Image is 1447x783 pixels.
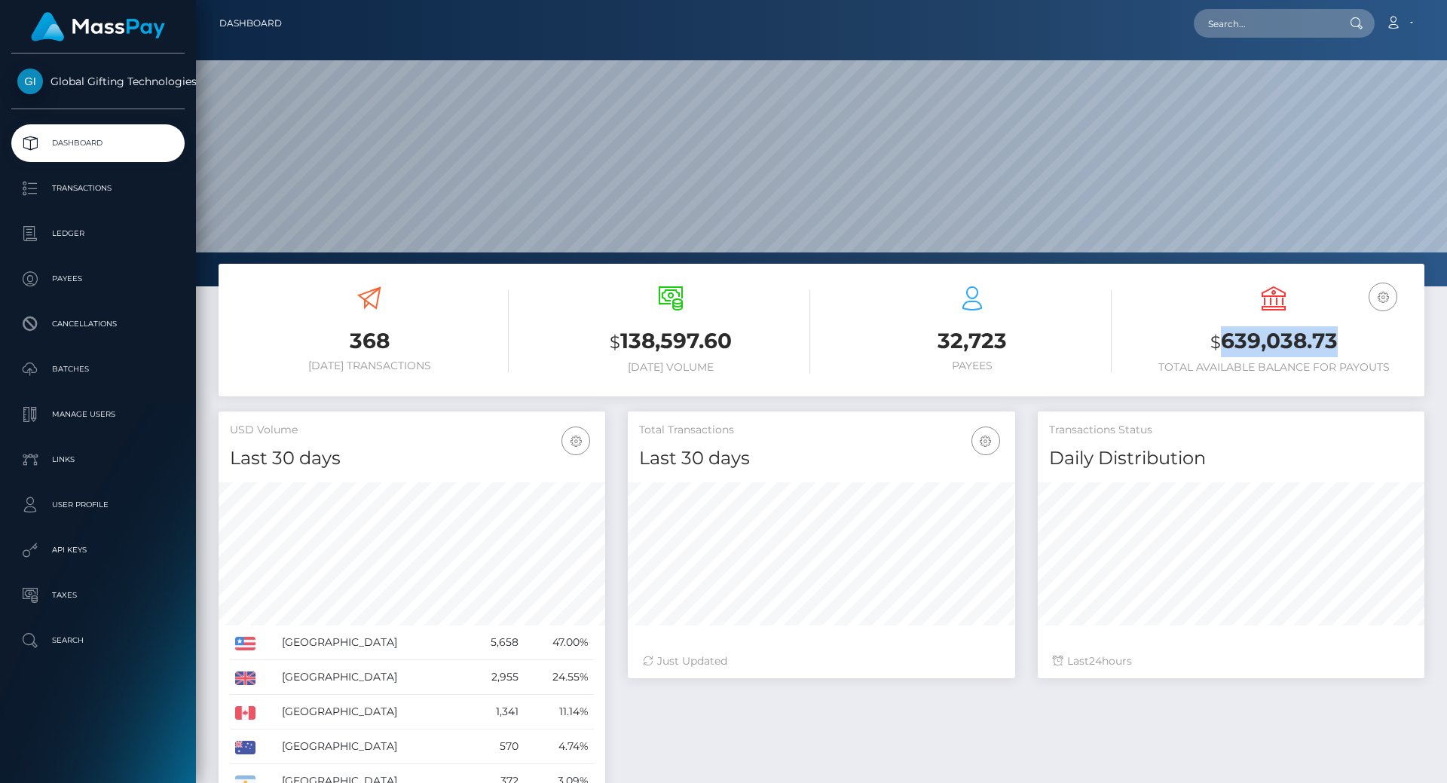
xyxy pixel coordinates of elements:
[17,177,179,200] p: Transactions
[531,361,810,374] h6: [DATE] Volume
[17,69,43,94] img: Global Gifting Technologies Inc
[1134,326,1413,357] h3: 639,038.73
[17,448,179,471] p: Links
[11,170,185,207] a: Transactions
[11,531,185,569] a: API Keys
[17,358,179,381] p: Batches
[277,660,466,695] td: [GEOGRAPHIC_DATA]
[610,332,620,353] small: $
[230,445,594,472] h4: Last 30 days
[11,305,185,343] a: Cancellations
[17,132,179,154] p: Dashboard
[235,637,255,650] img: US.png
[17,584,179,607] p: Taxes
[11,215,185,252] a: Ledger
[17,494,179,516] p: User Profile
[1194,9,1335,38] input: Search...
[230,423,594,438] h5: USD Volume
[1210,332,1221,353] small: $
[17,629,179,652] p: Search
[31,12,165,41] img: MassPay Logo
[235,671,255,685] img: GB.png
[17,268,179,290] p: Payees
[11,260,185,298] a: Payees
[235,706,255,720] img: CA.png
[17,539,179,561] p: API Keys
[277,625,466,660] td: [GEOGRAPHIC_DATA]
[639,423,1003,438] h5: Total Transactions
[643,653,999,669] div: Just Updated
[833,359,1112,372] h6: Payees
[230,359,509,372] h6: [DATE] Transactions
[11,396,185,433] a: Manage Users
[466,625,524,660] td: 5,658
[639,445,1003,472] h4: Last 30 days
[466,729,524,764] td: 570
[531,326,810,357] h3: 138,597.60
[11,75,185,88] span: Global Gifting Technologies Inc
[11,622,185,659] a: Search
[1053,653,1409,669] div: Last hours
[466,660,524,695] td: 2,955
[11,350,185,388] a: Batches
[17,313,179,335] p: Cancellations
[17,222,179,245] p: Ledger
[235,741,255,754] img: AU.png
[524,695,594,729] td: 11.14%
[11,486,185,524] a: User Profile
[1134,361,1413,374] h6: Total Available Balance for Payouts
[1049,445,1413,472] h4: Daily Distribution
[219,8,282,39] a: Dashboard
[11,577,185,614] a: Taxes
[466,695,524,729] td: 1,341
[1049,423,1413,438] h5: Transactions Status
[833,326,1112,356] h3: 32,723
[524,625,594,660] td: 47.00%
[11,441,185,479] a: Links
[11,124,185,162] a: Dashboard
[524,660,594,695] td: 24.55%
[17,403,179,426] p: Manage Users
[230,326,509,356] h3: 368
[277,695,466,729] td: [GEOGRAPHIC_DATA]
[524,729,594,764] td: 4.74%
[1089,654,1102,668] span: 24
[277,729,466,764] td: [GEOGRAPHIC_DATA]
